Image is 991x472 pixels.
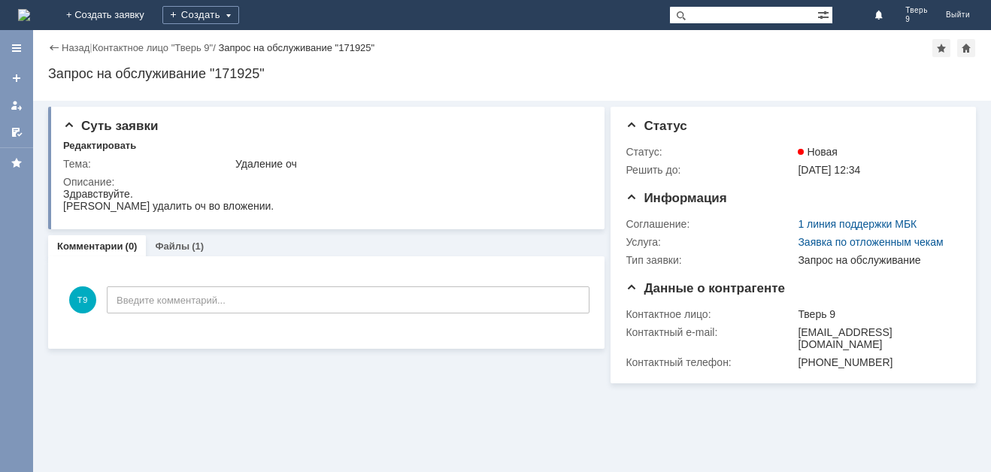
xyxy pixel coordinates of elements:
div: (0) [126,241,138,252]
a: Назад [62,42,89,53]
span: Расширенный поиск [817,7,832,21]
div: Описание: [63,176,587,188]
div: / [92,42,219,53]
div: Создать [162,6,239,24]
a: Заявка по отложенным чекам [798,236,943,248]
a: Мои согласования [5,120,29,144]
a: Перейти на домашнюю страницу [18,9,30,21]
div: Тверь 9 [798,308,954,320]
a: Комментарии [57,241,123,252]
span: 9 [905,15,928,24]
div: Тип заявки: [626,254,795,266]
a: Мои заявки [5,93,29,117]
div: Редактировать [63,140,136,152]
span: Т9 [69,286,96,313]
div: Соглашение: [626,218,795,230]
div: Запрос на обслуживание "171925" [218,42,374,53]
div: Добавить в избранное [932,39,950,57]
span: Информация [626,191,726,205]
div: Контактный телефон: [626,356,795,368]
a: Контактное лицо "Тверь 9" [92,42,213,53]
a: Файлы [155,241,189,252]
div: Решить до: [626,164,795,176]
span: Новая [798,146,838,158]
span: Статус [626,119,686,133]
div: Сделать домашней страницей [957,39,975,57]
span: Суть заявки [63,119,158,133]
a: 1 линия поддержки МБК [798,218,917,230]
div: Статус: [626,146,795,158]
div: Удаление оч [235,158,584,170]
div: Контактное лицо: [626,308,795,320]
div: Запрос на обслуживание [798,254,954,266]
div: Услуга: [626,236,795,248]
div: (1) [192,241,204,252]
img: logo [18,9,30,21]
span: Тверь [905,6,928,15]
div: [EMAIL_ADDRESS][DOMAIN_NAME] [798,326,954,350]
a: Создать заявку [5,66,29,90]
div: Тема: [63,158,232,170]
span: [DATE] 12:34 [798,164,860,176]
div: Запрос на обслуживание "171925" [48,66,976,81]
div: | [89,41,92,53]
div: Контактный e-mail: [626,326,795,338]
span: Данные о контрагенте [626,281,785,295]
div: [PHONE_NUMBER] [798,356,954,368]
